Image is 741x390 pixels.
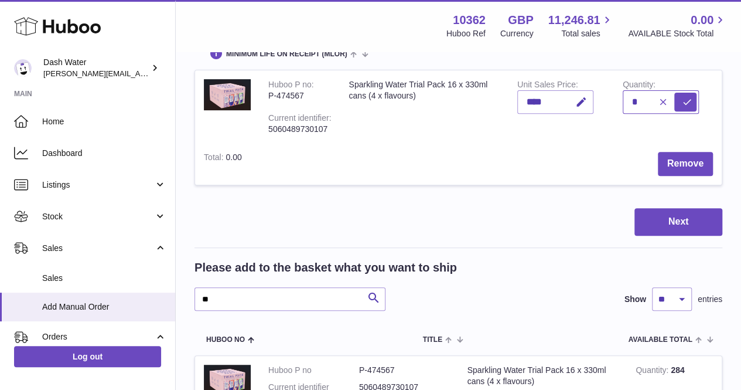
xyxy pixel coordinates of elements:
[194,260,457,276] h2: Please add to the basket what you want to ship
[268,113,331,126] div: Current identifier
[42,211,154,222] span: Stock
[226,50,347,58] span: Minimum Life On Receipt (MLOR)
[268,124,331,135] div: 5060489730107
[14,346,161,367] a: Log out
[42,116,166,127] span: Home
[629,336,692,344] span: AVAILABLE Total
[636,365,671,378] strong: Quantity
[268,365,359,376] dt: Huboo P no
[42,148,166,159] span: Dashboard
[226,152,241,162] span: 0.00
[43,57,149,79] div: Dash Water
[453,12,486,28] strong: 10362
[42,243,154,254] span: Sales
[691,12,713,28] span: 0.00
[42,273,166,284] span: Sales
[268,90,331,101] div: P-474567
[42,179,154,191] span: Listings
[623,80,655,92] label: Quantity
[204,79,251,110] img: Sparkling Water Trial Pack 16 x 330ml cans (4 x flavours)
[561,28,613,39] span: Total sales
[500,28,534,39] div: Currency
[423,336,442,344] span: Title
[517,80,578,92] label: Unit Sales Price
[14,59,32,77] img: james@dash-water.com
[548,12,613,39] a: 11,246.81 Total sales
[204,152,226,165] label: Total
[446,28,486,39] div: Huboo Ref
[206,336,245,344] span: Huboo no
[634,208,722,236] button: Next
[359,365,450,376] dd: P-474567
[628,28,727,39] span: AVAILABLE Stock Total
[508,12,533,28] strong: GBP
[340,70,508,143] td: Sparkling Water Trial Pack 16 x 330ml cans (4 x flavours)
[628,12,727,39] a: 0.00 AVAILABLE Stock Total
[658,152,713,176] button: Remove
[624,294,646,305] label: Show
[43,69,235,78] span: [PERSON_NAME][EMAIL_ADDRESS][DOMAIN_NAME]
[698,294,722,305] span: entries
[42,301,166,313] span: Add Manual Order
[548,12,600,28] span: 11,246.81
[268,80,314,92] div: Huboo P no
[42,331,154,342] span: Orders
